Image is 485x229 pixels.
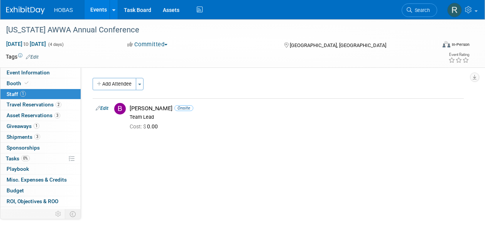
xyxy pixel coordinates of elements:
[26,54,39,60] a: Edit
[443,41,450,47] img: Format-Inperson.png
[447,3,462,17] img: Rebecca Gonchar
[0,67,81,78] a: Event Information
[3,23,430,37] div: [US_STATE] AWWA Annual Conference
[0,89,81,99] a: Staff1
[451,42,470,47] div: In-Person
[130,105,461,112] div: [PERSON_NAME]
[65,209,81,219] td: Toggle Event Tabs
[6,53,39,61] td: Tags
[0,175,81,185] a: Misc. Expenses & Credits
[114,103,126,114] img: B.jpg
[21,155,30,161] span: 0%
[0,99,81,110] a: Travel Reservations2
[7,69,50,76] span: Event Information
[56,102,61,108] span: 2
[402,3,437,17] a: Search
[6,40,46,47] span: [DATE] [DATE]
[7,112,60,118] span: Asset Reservations
[7,177,67,183] span: Misc. Expenses & Credits
[0,153,81,164] a: Tasks0%
[0,132,81,142] a: Shipments3
[34,134,40,140] span: 3
[7,187,24,194] span: Budget
[0,207,81,217] a: Attachments4
[0,164,81,174] a: Playbook
[52,209,65,219] td: Personalize Event Tab Strip
[448,53,469,57] div: Event Rating
[0,121,81,131] a: Giveaways1
[34,123,39,129] span: 1
[47,42,64,47] span: (4 days)
[22,41,30,47] span: to
[25,81,29,85] i: Booth reservation complete
[7,198,58,204] span: ROI, Objectives & ROO
[93,78,136,90] button: Add Attendee
[54,113,60,118] span: 3
[0,78,81,89] a: Booth
[7,209,45,215] span: Attachments
[7,101,61,108] span: Travel Reservations
[7,91,26,97] span: Staff
[125,40,171,49] button: Committed
[6,155,30,162] span: Tasks
[39,209,45,215] span: 4
[412,7,430,13] span: Search
[130,114,461,120] div: Team Lead
[7,145,40,151] span: Sponsorships
[7,134,40,140] span: Shipments
[0,196,81,207] a: ROI, Objectives & ROO
[0,110,81,121] a: Asset Reservations3
[174,105,193,111] span: Onsite
[0,185,81,196] a: Budget
[130,123,147,130] span: Cost: $
[54,7,73,13] span: HOBAS
[7,166,29,172] span: Playbook
[0,143,81,153] a: Sponsorships
[130,123,161,130] span: 0.00
[7,80,30,86] span: Booth
[290,42,386,48] span: [GEOGRAPHIC_DATA], [GEOGRAPHIC_DATA]
[7,123,39,129] span: Giveaways
[402,40,470,52] div: Event Format
[96,106,108,111] a: Edit
[20,91,26,97] span: 1
[6,7,45,14] img: ExhibitDay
